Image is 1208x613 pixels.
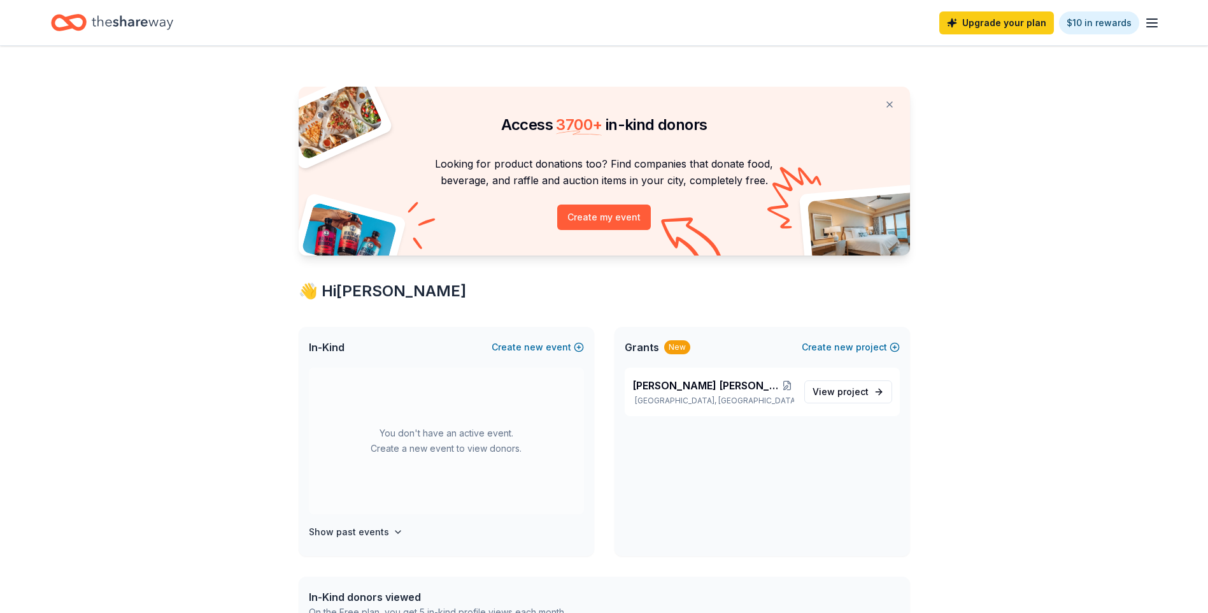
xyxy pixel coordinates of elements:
[804,380,892,403] a: View project
[492,340,584,355] button: Createnewevent
[834,340,853,355] span: new
[661,217,725,265] img: Curvy arrow
[625,340,659,355] span: Grants
[837,386,869,397] span: project
[939,11,1054,34] a: Upgrade your plan
[632,378,780,393] span: [PERSON_NAME] [PERSON_NAME] Health Tread Strong
[557,205,651,230] button: Create my event
[802,340,900,355] button: Createnewproject
[501,115,707,134] span: Access in-kind donors
[664,340,690,354] div: New
[314,155,895,189] p: Looking for product donations too? Find companies that donate food, beverage, and raffle and auct...
[309,524,403,540] button: Show past events
[284,79,383,161] img: Pizza
[556,115,602,134] span: 3700 +
[51,8,173,38] a: Home
[309,589,566,605] div: In-Kind donors viewed
[309,340,345,355] span: In-Kind
[309,368,584,514] div: You don't have an active event. Create a new event to view donors.
[524,340,543,355] span: new
[1059,11,1139,34] a: $10 in rewards
[309,524,389,540] h4: Show past events
[632,396,794,406] p: [GEOGRAPHIC_DATA], [GEOGRAPHIC_DATA]
[813,384,869,400] span: View
[299,281,910,301] div: 👋 Hi [PERSON_NAME]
